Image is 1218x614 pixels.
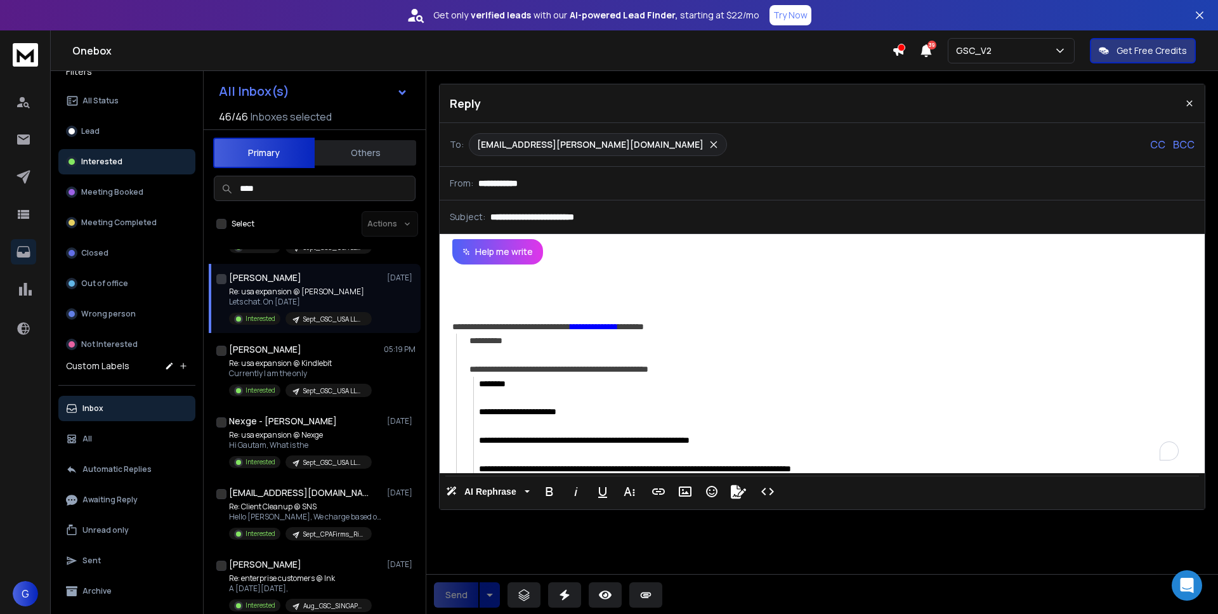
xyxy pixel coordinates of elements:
[13,581,38,606] button: G
[58,457,195,482] button: Automatic Replies
[452,239,543,265] button: Help me write
[81,309,136,319] p: Wrong person
[229,430,372,440] p: Re: usa expansion @ Nexge
[229,584,372,594] p: A [DATE][DATE],
[58,487,195,513] button: Awaiting Reply
[229,512,381,522] p: Hello [PERSON_NAME], We charge based on
[229,343,301,356] h1: [PERSON_NAME]
[81,339,138,349] p: Not Interested
[58,240,195,266] button: Closed
[673,479,697,504] button: Insert Image (⌘P)
[81,218,157,228] p: Meeting Completed
[303,315,364,324] p: Sept_GSC_USA LLC _ [GEOGRAPHIC_DATA]
[433,9,759,22] p: Get only with our starting at $22/mo
[58,426,195,452] button: All
[570,9,678,22] strong: AI-powered Lead Finder,
[58,332,195,357] button: Not Interested
[229,573,372,584] p: Re: enterprise customers @ Ink
[440,265,1205,473] div: To enrich screen reader interactions, please activate Accessibility in Grammarly extension settings
[564,479,588,504] button: Italic (⌘I)
[591,479,615,504] button: Underline (⌘U)
[58,518,195,543] button: Unread only
[450,95,481,112] p: Reply
[434,582,478,608] button: Send
[58,578,195,604] button: Archive
[219,109,248,124] span: 46 / 46
[1172,570,1202,601] div: Open Intercom Messenger
[246,529,275,539] p: Interested
[13,43,38,67] img: logo
[726,479,750,504] button: Signature
[82,525,129,535] p: Unread only
[471,9,531,22] strong: verified leads
[1090,38,1196,63] button: Get Free Credits
[81,187,143,197] p: Meeting Booked
[251,109,332,124] h3: Inboxes selected
[927,41,936,49] span: 39
[82,464,152,474] p: Automatic Replies
[756,479,780,504] button: Code View
[58,119,195,144] button: Lead
[700,479,724,504] button: Emoticons
[209,79,418,104] button: All Inbox(s)
[82,434,92,444] p: All
[387,488,416,498] p: [DATE]
[773,9,808,22] p: Try Now
[303,601,364,611] p: Aug_GSC_SINGAPORE_1-50_CEO_B2B
[1150,137,1165,152] p: CC
[58,548,195,573] button: Sent
[81,157,122,167] p: Interested
[58,396,195,421] button: Inbox
[387,273,416,283] p: [DATE]
[303,386,364,396] p: Sept_GSC_USA LLC _ [GEOGRAPHIC_DATA]
[246,386,275,395] p: Interested
[450,177,473,190] p: From:
[387,416,416,426] p: [DATE]
[232,219,254,229] label: Select
[82,403,103,414] p: Inbox
[58,149,195,174] button: Interested
[219,85,289,98] h1: All Inbox(s)
[81,126,100,136] p: Lead
[246,457,275,467] p: Interested
[58,301,195,327] button: Wrong person
[229,415,337,428] h1: Nexge - [PERSON_NAME]
[646,479,671,504] button: Insert Link (⌘K)
[72,43,892,58] h1: Onebox
[443,479,532,504] button: AI Rephrase
[229,297,372,307] p: Lets chat. On [DATE]
[315,139,416,167] button: Others
[229,487,369,499] h1: [EMAIL_ADDRESS][DOMAIN_NAME]
[58,210,195,235] button: Meeting Completed
[229,558,301,571] h1: [PERSON_NAME]
[956,44,997,57] p: GSC_V2
[229,369,372,379] p: Currently I am the only
[229,358,372,369] p: Re: usa expansion @ Kindlebit
[58,63,195,81] h3: Filters
[213,138,315,168] button: Primary
[82,495,138,505] p: Awaiting Reply
[229,287,372,297] p: Re: usa expansion @ [PERSON_NAME]
[229,271,301,284] h1: [PERSON_NAME]
[58,271,195,296] button: Out of office
[384,344,416,355] p: 05:19 PM
[1116,44,1187,57] p: Get Free Credits
[303,530,364,539] p: Sept_CPAFirms_RishExp
[246,601,275,610] p: Interested
[58,180,195,205] button: Meeting Booked
[229,440,372,450] p: Hi Gautam, What is the
[229,502,381,512] p: Re: Client Cleanup @ SNS
[82,556,101,566] p: Sent
[81,248,108,258] p: Closed
[462,487,519,497] span: AI Rephrase
[66,360,129,372] h3: Custom Labels
[1173,137,1195,152] p: BCC
[82,586,112,596] p: Archive
[537,479,561,504] button: Bold (⌘B)
[82,96,119,106] p: All Status
[617,479,641,504] button: More Text
[477,138,704,151] p: [EMAIL_ADDRESS][PERSON_NAME][DOMAIN_NAME]
[81,278,128,289] p: Out of office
